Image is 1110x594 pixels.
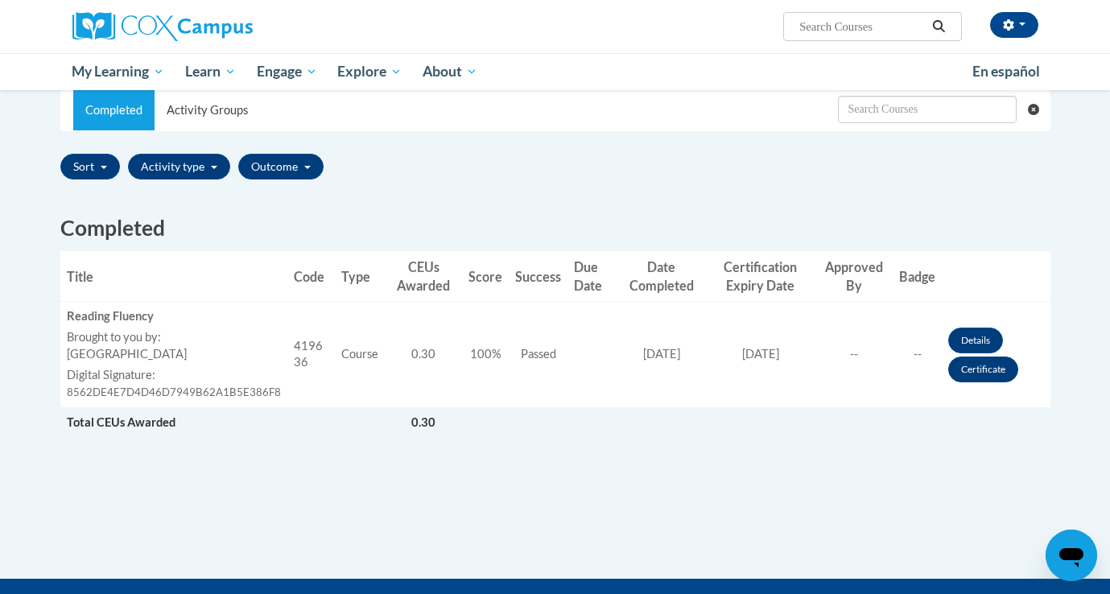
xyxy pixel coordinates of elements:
[185,62,236,81] span: Learn
[257,62,317,81] span: Engage
[60,154,120,179] button: Sort
[72,12,378,41] a: Cox Campus
[48,53,1063,90] div: Main menu
[72,62,164,81] span: My Learning
[391,346,456,363] div: 0.30
[72,12,253,41] img: Cox Campus
[287,302,335,408] td: 419636
[643,347,680,361] span: [DATE]
[798,17,926,36] input: Search Courses
[67,308,281,325] div: Reading Fluency
[62,53,175,90] a: My Learning
[60,213,1050,243] h2: Completed
[128,154,230,179] button: Activity type
[815,302,893,408] td: --
[67,367,281,384] label: Digital Signature:
[423,62,477,81] span: About
[972,63,1040,80] span: En español
[246,53,328,90] a: Engage
[327,53,412,90] a: Explore
[385,407,462,437] td: 0.30
[509,302,567,408] td: Passed
[155,90,260,130] a: Activity Groups
[73,90,155,130] a: Completed
[942,302,1050,408] td: Actions
[470,347,501,361] span: 100%
[1028,90,1050,129] button: Clear searching
[337,62,402,81] span: Explore
[893,251,942,302] th: Badge
[948,328,1003,353] a: Details button
[60,251,287,302] th: Title
[67,386,281,398] span: 8562DE4E7D4D46D7949B62A1B5E386F8
[67,347,187,361] span: [GEOGRAPHIC_DATA]
[385,251,462,302] th: CEUs Awarded
[509,251,567,302] th: Success
[287,251,335,302] th: Code
[1046,530,1097,581] iframe: Button to launch messaging window
[335,251,385,302] th: Type
[67,329,281,346] label: Brought to you by:
[948,357,1018,382] a: Certificate
[838,96,1017,123] input: Search Withdrawn Transcripts
[567,251,617,302] th: Due Date
[815,407,893,437] td: Actions
[412,53,488,90] a: About
[335,302,385,408] td: Course
[67,415,175,429] span: Total CEUs Awarded
[942,251,1050,302] th: Actions
[462,251,509,302] th: Score
[893,302,942,408] td: --
[175,53,246,90] a: Learn
[617,251,705,302] th: Date Completed
[962,55,1050,89] a: En español
[238,154,324,179] button: Outcome
[742,347,779,361] span: [DATE]
[926,17,951,36] button: Search
[990,12,1038,38] button: Account Settings
[705,251,815,302] th: Certification Expiry Date
[815,251,893,302] th: Approved By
